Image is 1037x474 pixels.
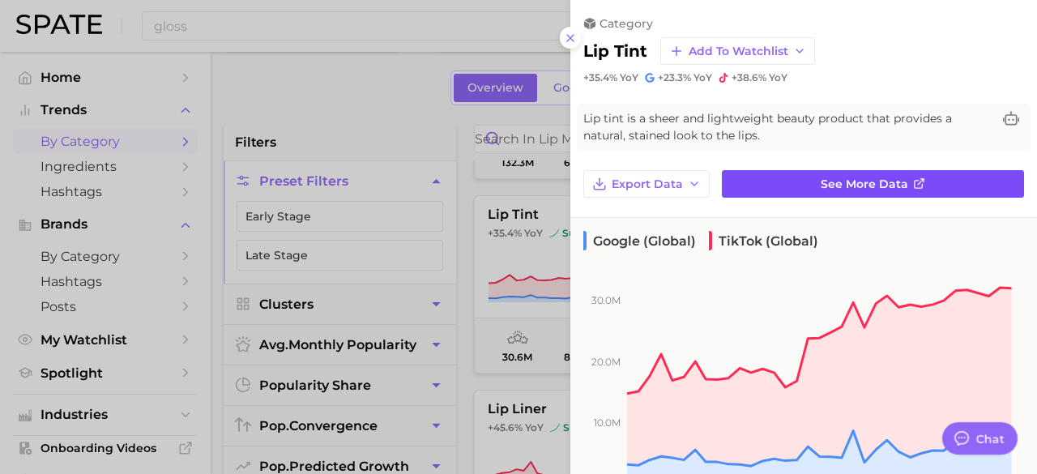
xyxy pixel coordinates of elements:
[658,71,691,83] span: +23.3%
[722,170,1024,198] a: See more data
[620,71,638,84] span: YoY
[583,110,992,144] span: Lip tint is a sheer and lightweight beauty product that provides a natural, stained look to the l...
[821,177,908,191] span: See more data
[583,71,617,83] span: +35.4%
[583,231,696,250] span: Google (Global)
[612,177,683,191] span: Export Data
[689,45,788,58] span: Add to Watchlist
[769,71,787,84] span: YoY
[600,16,653,31] span: category
[693,71,712,84] span: YoY
[583,170,710,198] button: Export Data
[583,41,647,61] h2: lip tint
[709,231,818,250] span: TikTok (Global)
[660,37,815,65] button: Add to Watchlist
[732,71,766,83] span: +38.6%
